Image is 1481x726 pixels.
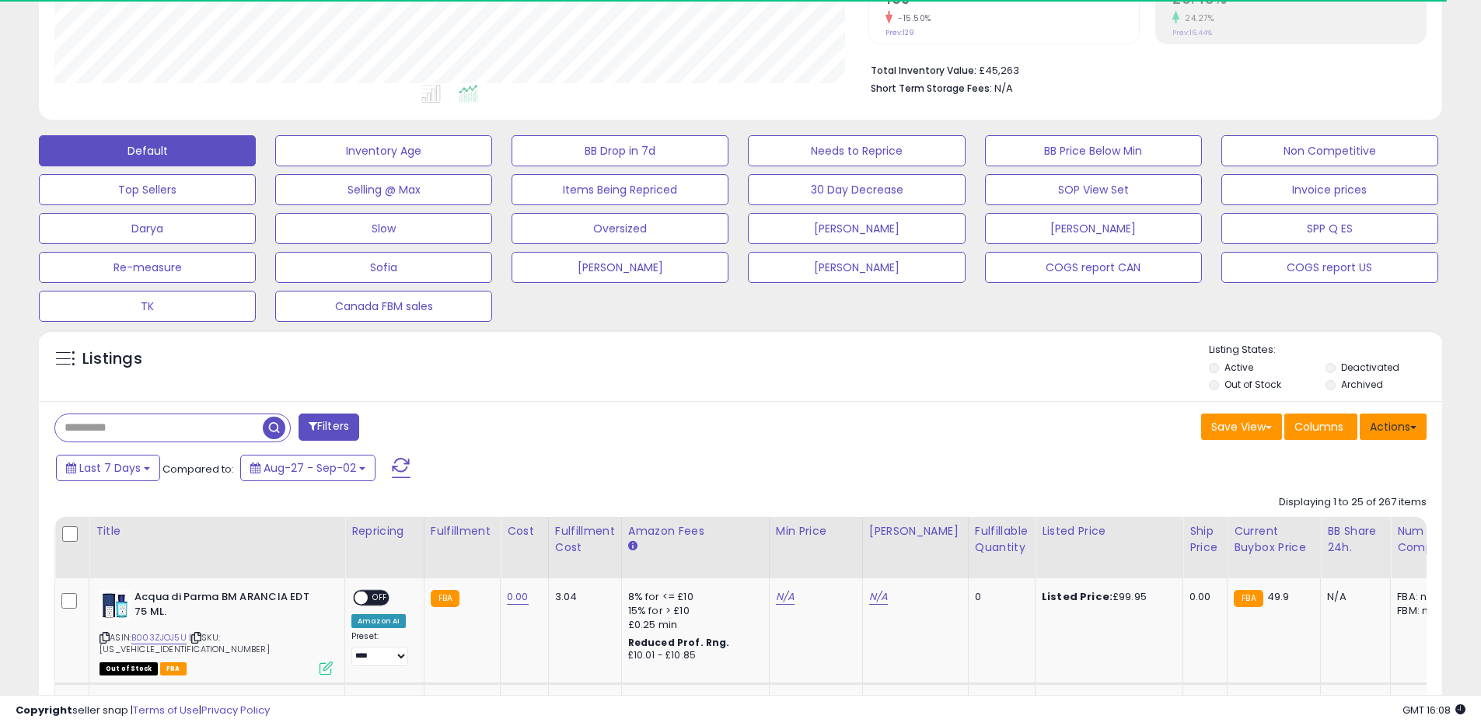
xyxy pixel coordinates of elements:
div: seller snap | | [16,703,270,718]
div: £0.25 min [628,618,757,632]
button: Items Being Repriced [512,174,728,205]
b: Short Term Storage Fees: [871,82,992,95]
span: All listings that are currently out of stock and unavailable for purchase on Amazon [100,662,158,675]
button: Actions [1360,414,1427,440]
div: 3.04 [555,590,610,604]
div: Fulfillment Cost [555,523,615,556]
span: 49.9 [1267,589,1290,604]
a: N/A [869,589,888,605]
img: 51HsmW+LGqL._SL40_.jpg [100,590,131,621]
div: Num of Comp. [1397,523,1454,556]
b: Acqua di Parma BM ARANCIA EDT 75 ML. [134,590,323,623]
button: Needs to Reprice [748,135,965,166]
button: Slow [275,213,492,244]
div: N/A [1327,590,1378,604]
span: Aug-27 - Sep-02 [264,460,356,476]
span: | SKU: [US_VEHICLE_IDENTIFICATION_NUMBER] [100,631,270,654]
button: [PERSON_NAME] [748,252,965,283]
label: Active [1224,361,1253,374]
small: Prev: 16.44% [1172,28,1212,37]
button: Last 7 Days [56,455,160,481]
b: Reduced Prof. Rng. [628,636,730,649]
a: 0.00 [507,589,529,605]
label: Archived [1341,378,1383,391]
div: Amazon AI [351,614,406,628]
button: 30 Day Decrease [748,174,965,205]
button: COGS report US [1221,252,1438,283]
small: Prev: 129 [885,28,914,37]
div: FBA: n/a [1397,590,1448,604]
button: Save View [1201,414,1282,440]
li: £45,263 [871,60,1415,79]
div: £99.95 [1042,590,1171,604]
a: B003ZJOJ5U [131,631,187,644]
button: [PERSON_NAME] [748,213,965,244]
b: Total Inventory Value: [871,64,976,77]
div: Fulfillment [431,523,494,539]
button: SPP Q ES [1221,213,1438,244]
button: Top Sellers [39,174,256,205]
p: Listing States: [1209,343,1442,358]
button: [PERSON_NAME] [985,213,1202,244]
div: 8% for <= £10 [628,590,757,604]
div: Listed Price [1042,523,1176,539]
button: Aug-27 - Sep-02 [240,455,375,481]
button: Default [39,135,256,166]
a: N/A [776,589,795,605]
button: COGS report CAN [985,252,1202,283]
button: Non Competitive [1221,135,1438,166]
span: Compared to: [162,462,234,476]
span: OFF [368,592,393,605]
button: Invoice prices [1221,174,1438,205]
span: Columns [1294,419,1343,435]
small: Amazon Fees. [628,539,637,553]
div: [PERSON_NAME] [869,523,962,539]
label: Out of Stock [1224,378,1281,391]
h5: Listings [82,348,142,370]
a: Terms of Use [133,703,199,717]
b: Listed Price: [1042,589,1112,604]
label: Deactivated [1341,361,1399,374]
button: TK [39,291,256,322]
div: 15% for > £10 [628,604,757,618]
div: Displaying 1 to 25 of 267 items [1279,495,1427,510]
div: Current Buybox Price [1234,523,1314,556]
small: 24.27% [1179,12,1214,24]
button: Inventory Age [275,135,492,166]
button: Re-measure [39,252,256,283]
small: -15.50% [892,12,931,24]
div: Ship Price [1189,523,1221,556]
div: Cost [507,523,542,539]
div: Min Price [776,523,856,539]
div: ASIN: [100,590,333,673]
span: Last 7 Days [79,460,141,476]
button: SOP View Set [985,174,1202,205]
div: 0.00 [1189,590,1215,604]
button: Canada FBM sales [275,291,492,322]
small: FBA [1234,590,1263,607]
button: Sofia [275,252,492,283]
button: Filters [299,414,359,441]
div: Repricing [351,523,417,539]
button: BB Drop in 7d [512,135,728,166]
div: FBM: n/a [1397,604,1448,618]
div: Preset: [351,631,412,666]
button: BB Price Below Min [985,135,1202,166]
button: Oversized [512,213,728,244]
button: [PERSON_NAME] [512,252,728,283]
span: N/A [994,81,1013,96]
div: BB Share 24h. [1327,523,1384,556]
div: Amazon Fees [628,523,763,539]
strong: Copyright [16,703,72,717]
span: 2025-09-10 16:08 GMT [1402,703,1465,717]
div: £10.01 - £10.85 [628,649,757,662]
small: FBA [431,590,459,607]
span: FBA [160,662,187,675]
div: Title [96,523,338,539]
button: Darya [39,213,256,244]
div: 0 [975,590,1023,604]
button: Selling @ Max [275,174,492,205]
div: Fulfillable Quantity [975,523,1029,556]
a: Privacy Policy [201,703,270,717]
button: Columns [1284,414,1357,440]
